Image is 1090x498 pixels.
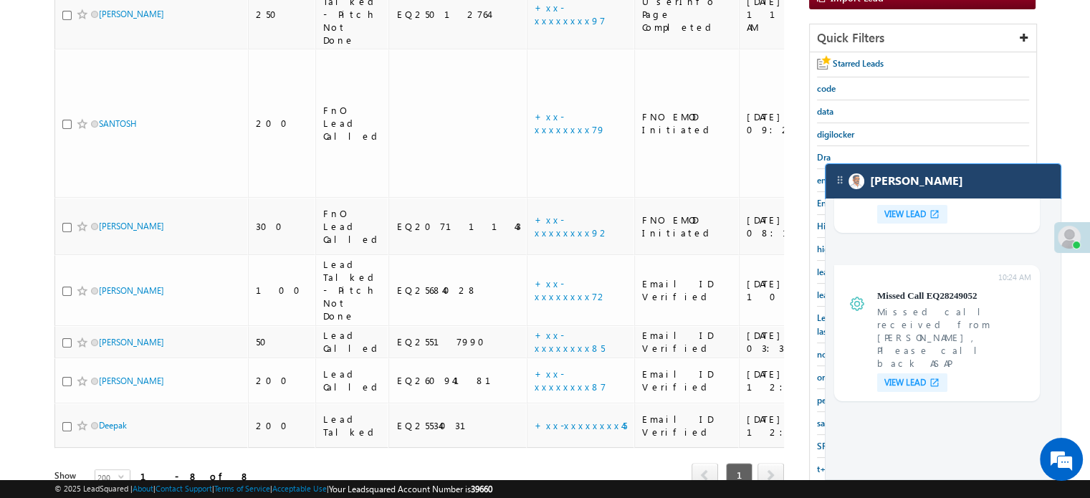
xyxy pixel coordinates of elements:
[256,8,309,21] div: 250
[817,372,846,383] span: organic
[24,75,60,94] img: d_60004797649_company_0_60004797649
[817,198,874,209] span: Engaged Leads
[272,484,327,493] a: Acceptable Use
[817,129,854,140] span: digilocker
[323,258,383,322] div: Lead Talked - Pitch Not Done
[99,375,164,386] a: [PERSON_NAME]
[140,468,250,484] div: 1 - 8 of 8
[757,464,784,487] a: next
[726,463,752,487] span: 1
[99,9,164,19] a: [PERSON_NAME]
[323,207,383,246] div: FnO Lead Called
[535,329,605,354] a: +xx-xxxxxxxx85
[99,420,127,431] a: Deepak
[642,413,732,439] div: Email ID Verified
[870,174,963,188] span: Carter
[642,368,732,393] div: Email ID Verified
[535,1,606,27] a: +xx-xxxxxxxx97
[884,377,926,388] span: VIEW LEAD
[396,374,520,387] div: EQ26094181
[95,470,118,486] span: 200
[817,83,836,94] span: code
[747,329,843,355] div: [DATE] 03:39 AM
[256,284,309,297] div: 100
[535,214,610,239] a: +xx-xxxxxxxx92
[817,349,872,360] span: non-recording
[256,419,309,432] div: 200
[535,368,606,393] a: +xx-xxxxxxxx87
[642,329,732,355] div: Email ID Verified
[817,312,938,337] span: Leads who visited website in the last 7 days
[235,7,269,42] div: Minimize live chat window
[747,277,843,303] div: [DATE] 10:57 AM
[195,390,260,409] em: Start Chat
[99,118,137,129] a: SANTOSH
[877,373,947,392] div: VIEW LEAD
[99,337,164,348] a: [PERSON_NAME]
[848,173,864,189] img: Carter
[817,289,881,300] span: lead capture new
[642,277,732,303] div: Email ID Verified
[817,106,833,117] span: data
[54,482,492,496] span: © 2025 LeadSquared | | | | |
[256,117,309,130] div: 200
[877,305,1031,370] span: Missed call received from Manish Srivastav, Please call back ASAP
[214,484,270,493] a: Terms of Service
[329,484,492,494] span: Your Leadsquared Account Number is
[133,484,153,493] a: About
[156,484,212,493] a: Contact Support
[396,284,520,297] div: EQ25684028
[323,368,383,393] div: Lead Called
[817,175,845,186] span: eng kpi
[825,163,1061,480] div: carter-dragCarter[PERSON_NAME]10:24 AM1Missed Call EQ28249052Missed call received from [PERSON_NA...
[929,377,940,388] img: open
[877,289,1031,302] span: Missed Call EQ28249052
[817,441,832,451] span: SRS
[535,419,627,431] a: +xx-xxxxxxxx45
[747,368,843,393] div: [DATE] 12:04 AM
[817,152,831,163] span: Dra
[817,267,864,277] span: lead capture
[747,110,843,136] div: [DATE] 09:26 AM
[396,335,520,348] div: EQ25517990
[323,413,383,439] div: Lead Talked
[99,285,164,296] a: [PERSON_NAME]
[642,214,732,239] div: FNO EMOD Initiated
[906,271,1031,284] span: 10:24 AM
[256,374,309,387] div: 200
[256,335,309,348] div: 50
[535,277,608,302] a: +xx-xxxxxxxx72
[884,209,926,220] span: VIEW LEAD
[747,413,843,439] div: [DATE] 12:46 AM
[757,463,784,487] span: next
[396,419,520,432] div: EQ25534031
[810,24,1036,52] div: Quick Filters
[535,110,606,135] a: +xx-xxxxxxxx79
[817,244,851,254] span: high mid
[19,133,262,378] textarea: Type your message and hit 'Enter'
[817,418,851,428] span: sapprove
[256,220,309,233] div: 300
[642,110,732,136] div: FNO EMOD Initiated
[692,463,718,487] span: prev
[54,469,83,482] div: Show
[396,220,520,233] div: EQ20711143
[877,205,947,224] div: VIEW LEAD
[817,221,836,231] span: High
[99,221,164,231] a: [PERSON_NAME]
[848,295,866,312] img: 1
[75,75,241,94] div: Chat with us now
[692,464,718,487] a: prev
[323,329,383,355] div: Lead Called
[747,214,843,239] div: [DATE] 08:18 PM
[323,104,383,143] div: FnO Lead Called
[118,474,130,480] span: select
[396,8,520,21] div: EQ25012764
[833,58,884,69] span: Starred Leads
[929,209,940,220] img: open
[834,174,846,186] img: carter-drag
[817,395,872,406] span: pending Leads
[471,484,492,494] span: 39660
[817,464,848,474] span: t+7days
